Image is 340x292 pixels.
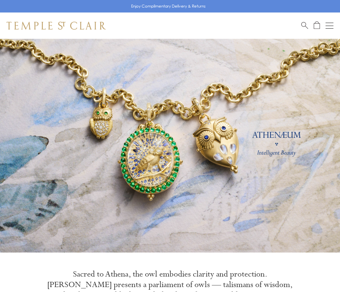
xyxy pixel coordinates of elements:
p: Enjoy Complimentary Delivery & Returns [131,3,206,10]
a: Search [301,21,308,30]
button: Open navigation [326,22,333,30]
a: Open Shopping Bag [314,21,320,30]
img: Temple St. Clair [7,22,106,30]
